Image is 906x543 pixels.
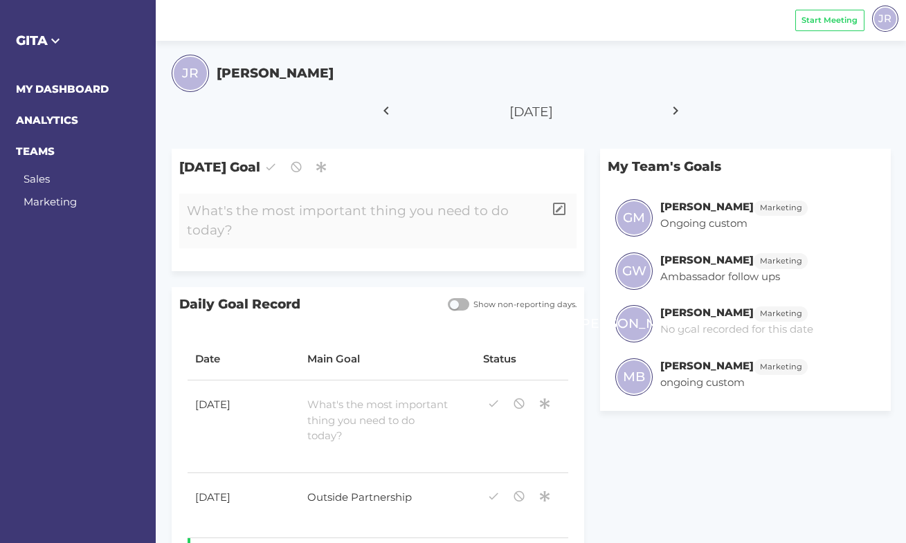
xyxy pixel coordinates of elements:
h6: [PERSON_NAME] [660,200,754,213]
h6: [PERSON_NAME] [660,253,754,266]
div: Date [195,351,292,367]
a: Marketing [754,359,808,372]
div: Status [483,351,561,367]
a: MY DASHBOARD [16,82,109,95]
span: JR [878,10,891,26]
span: Start Meeting [801,15,858,26]
span: Marketing [760,202,802,214]
a: Marketing [754,200,808,213]
a: ANALYTICS [16,113,78,127]
p: Ongoing custom [660,216,808,232]
p: Ambassador follow ups [660,269,808,285]
a: Sales [24,172,50,185]
span: GM [623,208,645,228]
p: No goal recorded for this date [660,322,813,338]
h6: [PERSON_NAME] [660,359,754,372]
button: Start Meeting [795,10,864,31]
div: Main Goal [307,351,467,367]
span: GW [622,261,646,281]
td: [DATE] [188,380,300,473]
h5: GITA [16,31,141,50]
span: JR [182,64,199,83]
a: Marketing [754,306,808,319]
a: Marketing [24,195,77,208]
span: Marketing [760,255,802,267]
p: ongoing custom [660,375,808,391]
h6: [PERSON_NAME] [660,306,754,319]
span: Daily Goal Record [172,287,441,322]
a: Marketing [754,253,808,266]
div: Outside Partnership [300,482,460,517]
span: Marketing [760,308,802,320]
h6: TEAMS [16,144,141,160]
td: [DATE] [188,473,300,538]
span: Show non-reporting days. [469,299,577,311]
div: JR [872,6,898,32]
h5: [PERSON_NAME] [217,64,334,83]
span: [DATE] Goal [172,149,585,185]
span: [DATE] [509,104,553,120]
p: My Team's Goals [600,149,891,184]
span: MB [623,367,645,387]
span: [PERSON_NAME] [577,314,691,333]
span: Marketing [760,361,802,373]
